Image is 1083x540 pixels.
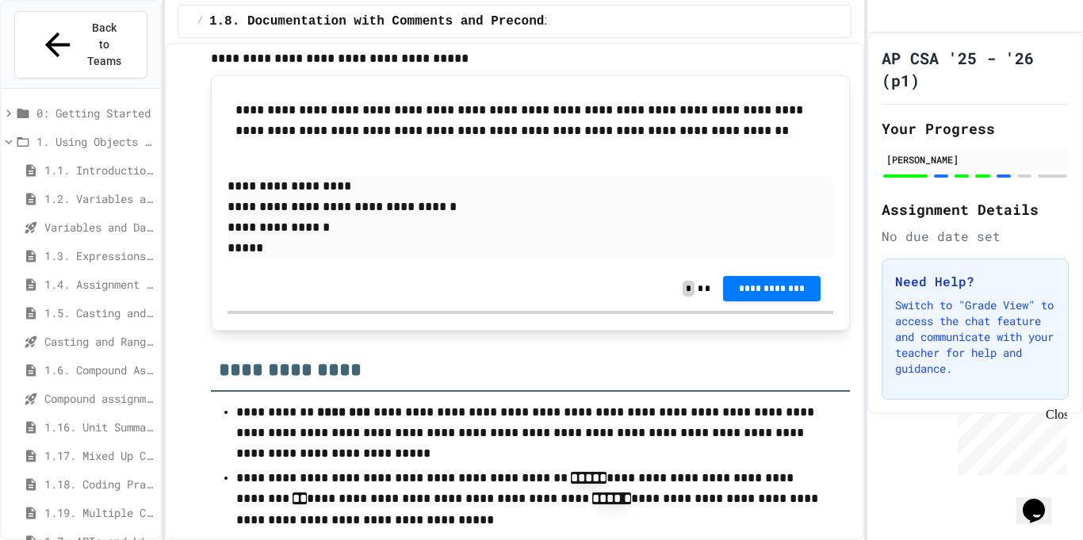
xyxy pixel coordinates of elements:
h2: Assignment Details [882,198,1069,220]
h1: AP CSA '25 - '26 (p1) [882,47,1069,91]
span: 1.3. Expressions and Output [New] [44,247,154,264]
div: [PERSON_NAME] [886,152,1064,167]
span: Casting and Ranges of variables - Quiz [44,333,154,350]
span: Compound assignment operators - Quiz [44,390,154,407]
h3: Need Help? [895,272,1055,291]
h2: Your Progress [882,117,1069,140]
div: Chat with us now!Close [6,6,109,101]
span: 1.18. Coding Practice 1a (1.1-1.6) [44,476,154,492]
span: 1.6. Compound Assignment Operators [44,362,154,378]
p: Switch to "Grade View" to access the chat feature and communicate with your teacher for help and ... [895,297,1055,377]
iframe: chat widget [1016,477,1067,524]
span: 1.1. Introduction to Algorithms, Programming, and Compilers [44,162,154,178]
button: Back to Teams [14,11,147,79]
span: Back to Teams [86,20,123,70]
span: 0: Getting Started [36,105,154,121]
span: 1.4. Assignment and Input [44,276,154,293]
span: 1.17. Mixed Up Code Practice 1.1-1.6 [44,447,154,464]
div: No due date set [882,227,1069,246]
span: 1.16. Unit Summary 1a (1.1-1.6) [44,419,154,435]
span: Variables and Data Types - Quiz [44,219,154,236]
iframe: chat widget [951,408,1067,475]
span: 1.5. Casting and Ranges of Values [44,304,154,321]
span: 1.2. Variables and Data Types [44,190,154,207]
span: 1. Using Objects and Methods [36,133,154,150]
span: / [197,15,203,28]
span: 1.8. Documentation with Comments and Preconditions [209,12,590,31]
span: 1.19. Multiple Choice Exercises for Unit 1a (1.1-1.6) [44,504,154,521]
